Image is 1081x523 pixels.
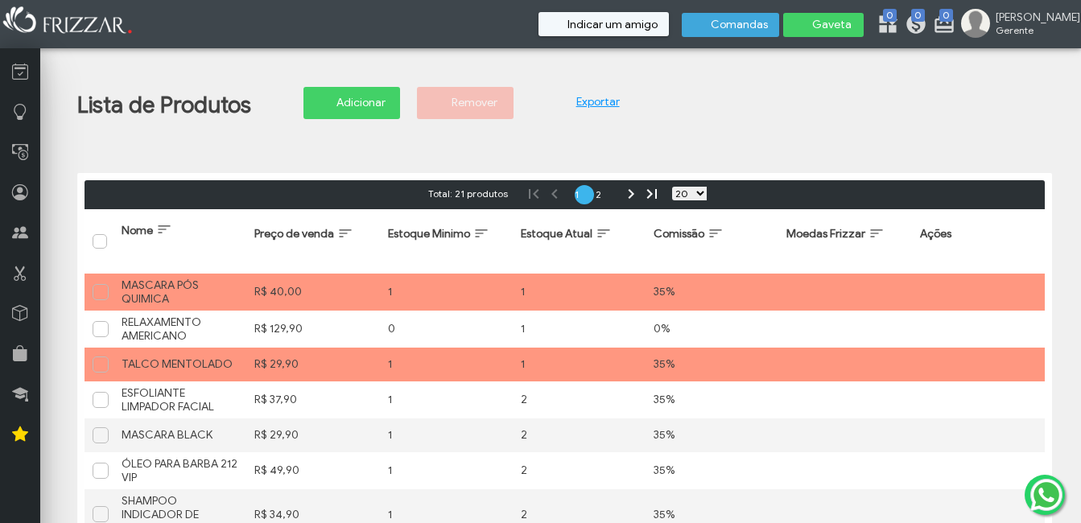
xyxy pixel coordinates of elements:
span: Comandas [711,19,768,31]
th: Ações [912,209,1045,274]
div: Paginação [85,180,1045,209]
div: MASCARA BLACK [122,428,238,442]
button: Comandas [682,13,779,37]
div: MASCARA PÓS QUIMICA [122,278,238,306]
a: [PERSON_NAME] Gerente [961,9,1073,41]
div: 35% [654,508,770,521]
span: Estoque Minimo [388,227,470,241]
a: Última página [642,184,662,204]
span: ui-button [964,388,966,412]
div: ESFOLIANTE LIMPADOR FACIAL [122,386,238,414]
div: 35% [654,428,770,442]
span: Ações [920,227,951,241]
span: Gaveta [812,19,852,31]
span: ui-button [964,423,966,447]
th: Moedas Frizzar [778,209,911,274]
div: R$ 34,90 [254,508,371,521]
div: 0 [388,322,505,336]
th: Nome [113,209,246,274]
span: ui-button [939,280,941,304]
a: 1 [575,185,594,204]
button: ui-button [928,317,952,341]
div: 1 [388,357,505,371]
button: ui-button [928,423,952,447]
span: ui-button [964,317,966,341]
span: ui-button [964,280,966,304]
span: Estoque Atual [521,227,592,241]
span: 0 [883,9,897,22]
button: ui-button [953,352,977,377]
div: TALCO MENTOLADO [122,357,238,371]
td: 1 [513,311,646,348]
span: ui-button [939,352,941,377]
div: R$ 40,00 [254,285,371,299]
span: ui-button [939,317,941,341]
button: ui-button [953,317,977,341]
span: Comissão [654,227,704,241]
img: whatsapp.png [1027,476,1066,514]
td: 1 [513,348,646,381]
td: 2 [513,418,646,452]
button: Adicionar [303,87,400,119]
span: ui-button [939,388,941,412]
button: ui-button [953,423,977,447]
div: 35% [654,285,770,299]
a: 0 [877,13,893,39]
div: 1 [388,508,505,521]
button: ui-button [928,352,952,377]
span: Total: 21 produtos [423,186,513,201]
div: 35% [654,357,770,371]
a: Exportar [576,95,620,109]
span: 0 [911,9,925,22]
span: Indicar um amigo [567,19,658,31]
a: Próxima página [621,184,641,204]
div: R$ 29,90 [254,357,371,371]
h1: Lista de Produtos [77,91,251,119]
div: R$ 49,90 [254,463,371,477]
span: 0 [939,9,953,22]
button: ui-button [953,388,977,412]
span: ui-button [939,459,941,483]
th: Preço de venda [246,209,379,274]
span: ui-button [542,93,555,117]
div: 1 [388,393,505,406]
span: Adicionar [332,91,389,115]
button: Indicar um amigo [538,12,669,36]
span: Moedas Frizzar [786,227,865,241]
span: ui-button [939,423,941,447]
button: Gaveta [783,13,864,37]
span: Preço de venda [254,227,334,241]
div: 1 [388,463,505,477]
a: 0 [905,13,921,39]
td: 1 [513,274,646,311]
button: ui-button [530,87,567,123]
div: 0% [654,322,770,336]
button: ui-button [928,388,952,412]
th: Estoque Minimo [380,209,513,274]
span: Gerente [996,24,1068,36]
div: Selecionar tudo [93,235,103,245]
div: R$ 29,90 [254,428,371,442]
th: Comissão [646,209,778,274]
span: Nome [122,224,153,237]
button: ui-button [928,459,952,483]
td: 2 [513,452,646,489]
div: R$ 37,90 [254,393,371,406]
span: [PERSON_NAME] [996,10,1068,24]
div: 1 [388,285,505,299]
a: 0 [933,13,949,39]
div: RELAXAMENTO AMERICANO [122,315,238,343]
a: 2 [596,185,615,204]
div: 1 [388,428,505,442]
div: R$ 129,90 [254,322,371,336]
td: 2 [513,381,646,418]
div: 35% [654,393,770,406]
button: ui-button [953,280,977,304]
th: Estoque Atual [513,209,646,274]
button: ui-button [928,280,952,304]
div: ÓLEO PARA BARBA 212 VIP [122,457,238,484]
div: 35% [654,463,770,477]
span: ui-button [964,459,966,483]
span: ui-button [964,352,966,377]
button: ui-button [953,459,977,483]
